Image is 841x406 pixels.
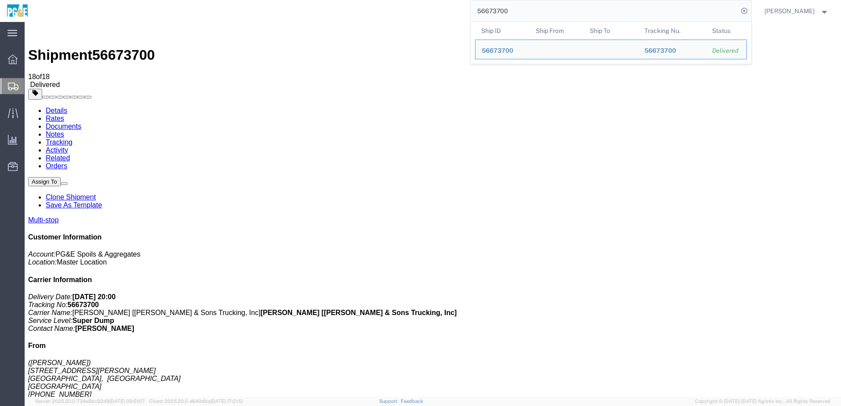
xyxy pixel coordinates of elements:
[6,4,29,18] img: logo
[17,51,25,58] span: 18
[21,93,40,100] a: Rates
[4,155,36,164] button: Assign To
[4,361,77,368] span: [GEOGRAPHIC_DATA]
[51,303,110,310] b: [PERSON_NAME]
[21,124,44,132] a: Activity
[110,399,145,404] span: [DATE] 09:51:07
[4,211,813,219] h4: Customer Information
[695,398,830,405] span: Copyright © [DATE]-[DATE] Agistix Inc., All Rights Reserved
[4,51,11,58] span: 18
[48,287,236,294] span: [PERSON_NAME] [[PERSON_NAME] & Sons Trucking, Inc]
[638,22,706,40] th: Tracking Nu.
[379,399,401,404] a: Support
[5,59,35,66] span: Delivered
[529,22,584,40] th: Ship From
[4,287,48,294] i: Carrier Name:
[21,179,77,187] a: Save As Template
[25,22,841,397] iframe: FS Legacy Container
[236,287,432,294] b: [PERSON_NAME] [[PERSON_NAME] & Sons Trucking, Inc]
[4,51,813,59] div: of
[475,22,530,40] th: Ship ID
[401,399,423,404] a: Feedback
[764,6,815,16] span: Evelyn Angel
[471,0,738,22] input: Search for shipment number, reference number
[764,6,829,16] button: [PERSON_NAME]
[31,228,116,236] span: PG&E Spoils & Aggregates
[4,236,32,244] i: Location:
[584,22,638,40] th: Ship To
[4,320,813,328] h4: From
[4,303,51,310] i: Contact Name:
[21,171,71,179] a: Clone Shipment
[149,399,243,404] span: Client: 2025.20.0-e640dba
[48,271,91,279] b: [DATE] 20:00
[475,22,751,64] table: Search Results
[4,271,48,279] i: Delivery Date:
[21,140,43,148] a: Orders
[4,337,813,377] address: ([PERSON_NAME]) [STREET_ADDRESS][PERSON_NAME] [GEOGRAPHIC_DATA], [GEOGRAPHIC_DATA] [PHONE_NUMBER]
[48,295,90,302] b: Super Dump
[4,295,48,302] i: Service Level:
[21,101,57,108] a: Documents
[35,399,145,404] span: Server: 2025.20.0-734e5bc92d9
[482,47,513,54] span: 56673700
[4,228,813,244] p: Master Location
[68,25,130,41] span: 56673700
[644,46,700,55] div: 56673700
[644,47,676,54] span: 56673700
[21,132,45,140] a: Related
[4,194,34,202] a: Multi-stop
[706,22,747,40] th: Status
[43,279,74,286] b: 56673700
[21,109,40,116] a: Notes
[4,279,43,286] i: Tracking No:
[4,228,31,236] i: Account:
[21,85,43,92] a: Details
[712,46,740,55] div: Delivered
[482,46,523,55] div: 56673700
[4,254,813,262] h4: Carrier Information
[210,399,243,404] span: [DATE] 17:21:12
[21,116,48,124] a: Tracking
